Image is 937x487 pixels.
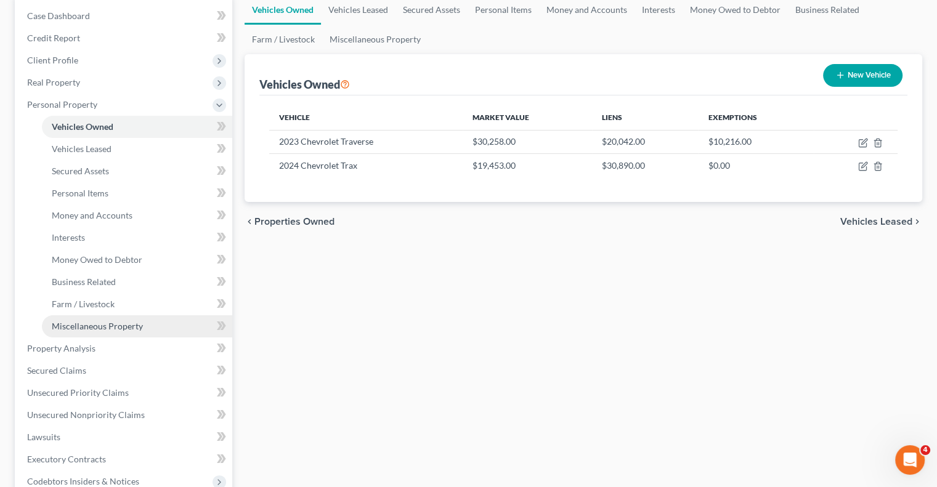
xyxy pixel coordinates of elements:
[17,5,232,27] a: Case Dashboard
[254,217,335,227] span: Properties Owned
[269,105,462,130] th: Vehicle
[52,166,109,176] span: Secured Assets
[463,154,592,177] td: $19,453.00
[912,217,922,227] i: chevron_right
[42,293,232,315] a: Farm / Livestock
[592,105,699,130] th: Liens
[823,64,903,87] button: New Vehicle
[42,204,232,227] a: Money and Accounts
[17,426,232,448] a: Lawsuits
[17,360,232,382] a: Secured Claims
[920,445,930,455] span: 4
[840,217,922,227] button: Vehicles Leased chevron_right
[52,276,116,287] span: Business Related
[52,254,142,265] span: Money Owed to Debtor
[27,476,139,486] span: Codebtors Insiders & Notices
[27,33,80,43] span: Credit Report
[52,321,143,331] span: Miscellaneous Property
[322,25,428,54] a: Miscellaneous Property
[27,387,129,398] span: Unsecured Priority Claims
[17,337,232,360] a: Property Analysis
[27,10,90,21] span: Case Dashboard
[245,217,254,227] i: chevron_left
[245,217,335,227] button: chevron_left Properties Owned
[698,130,814,153] td: $10,216.00
[42,116,232,138] a: Vehicles Owned
[463,130,592,153] td: $30,258.00
[269,154,462,177] td: 2024 Chevrolet Trax
[52,232,85,243] span: Interests
[52,143,112,154] span: Vehicles Leased
[52,210,132,220] span: Money and Accounts
[17,27,232,49] a: Credit Report
[52,121,113,132] span: Vehicles Owned
[42,160,232,182] a: Secured Assets
[592,130,699,153] td: $20,042.00
[17,382,232,404] a: Unsecured Priority Claims
[42,271,232,293] a: Business Related
[840,217,912,227] span: Vehicles Leased
[27,343,95,353] span: Property Analysis
[27,365,86,376] span: Secured Claims
[27,55,78,65] span: Client Profile
[52,188,108,198] span: Personal Items
[895,445,925,475] iframe: Intercom live chat
[42,182,232,204] a: Personal Items
[17,448,232,470] a: Executory Contracts
[27,432,60,442] span: Lawsuits
[592,154,699,177] td: $30,890.00
[42,138,232,160] a: Vehicles Leased
[698,154,814,177] td: $0.00
[259,77,350,92] div: Vehicles Owned
[27,77,80,87] span: Real Property
[463,105,592,130] th: Market Value
[42,249,232,271] a: Money Owed to Debtor
[27,454,106,464] span: Executory Contracts
[269,130,462,153] td: 2023 Chevrolet Traverse
[17,404,232,426] a: Unsecured Nonpriority Claims
[42,227,232,249] a: Interests
[698,105,814,130] th: Exemptions
[52,299,115,309] span: Farm / Livestock
[27,409,145,420] span: Unsecured Nonpriority Claims
[42,315,232,337] a: Miscellaneous Property
[245,25,322,54] a: Farm / Livestock
[27,99,97,110] span: Personal Property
